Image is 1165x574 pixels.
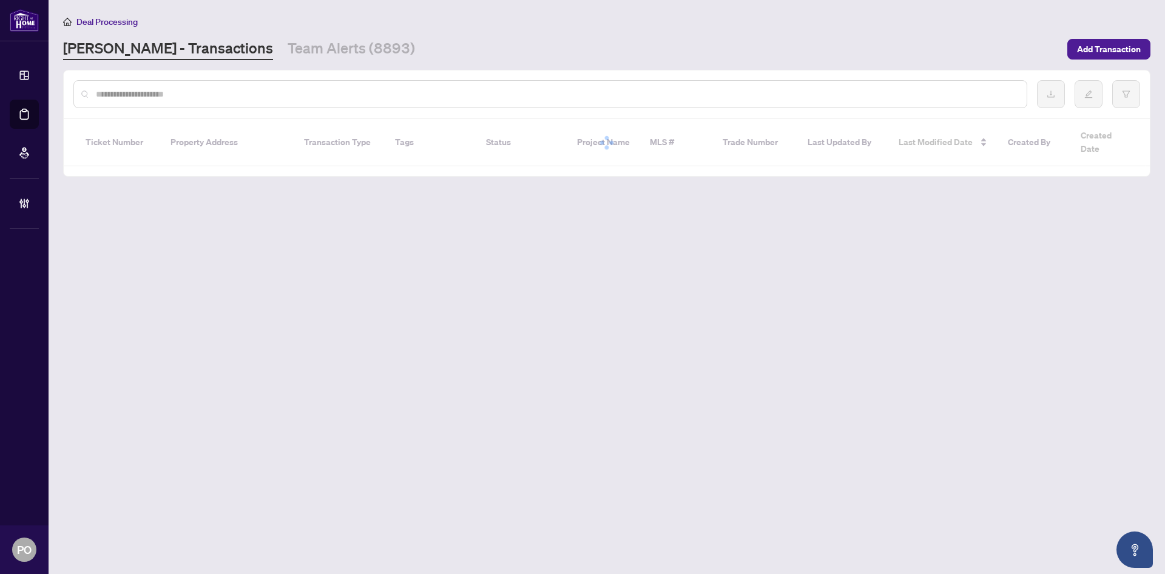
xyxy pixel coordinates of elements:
[63,38,273,60] a: [PERSON_NAME] - Transactions
[1037,80,1065,108] button: download
[1075,80,1103,108] button: edit
[1067,39,1150,60] button: Add Transaction
[1077,39,1141,59] span: Add Transaction
[1112,80,1140,108] button: filter
[76,16,138,27] span: Deal Processing
[63,18,72,26] span: home
[10,9,39,32] img: logo
[17,541,32,558] span: PO
[288,38,415,60] a: Team Alerts (8893)
[1116,531,1153,568] button: Open asap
